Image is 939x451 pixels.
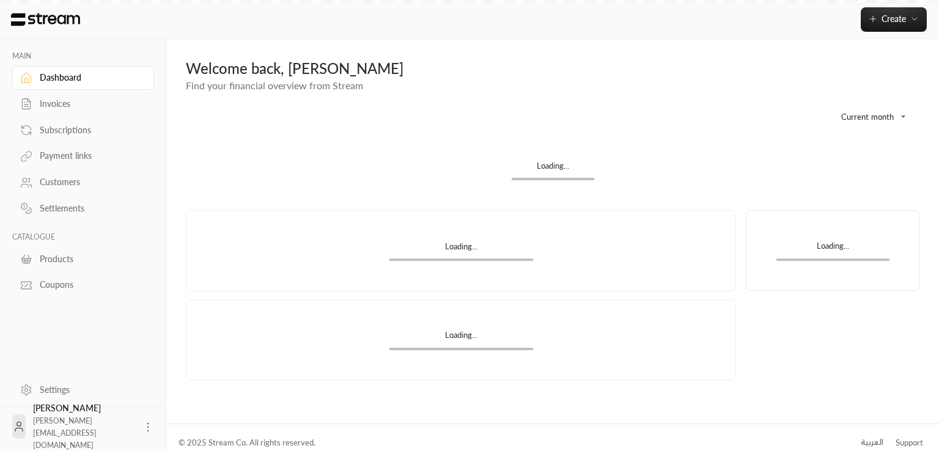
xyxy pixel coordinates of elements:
a: Payment links [12,144,154,168]
a: Settlements [12,197,154,221]
div: Welcome back, [PERSON_NAME] [186,59,919,78]
img: Logo [10,13,81,26]
a: Dashboard [12,66,154,90]
div: [PERSON_NAME] [33,402,134,451]
div: Loading... [512,160,594,178]
div: Loading... [389,329,533,347]
div: Products [40,253,139,265]
a: Invoices [12,92,154,116]
div: Invoices [40,98,139,110]
p: CATALOGUE [12,232,154,242]
button: Create [861,7,927,32]
div: Loading... [389,241,533,258]
span: Find your financial overview from Stream [186,79,363,91]
a: Products [12,247,154,271]
p: MAIN [12,51,154,61]
span: [PERSON_NAME][EMAIL_ADDRESS][DOMAIN_NAME] [33,416,97,450]
div: Loading... [776,240,889,258]
a: Coupons [12,273,154,297]
div: Dashboard [40,71,139,84]
a: Customers [12,170,154,194]
div: Subscriptions [40,124,139,136]
div: Current month [822,101,913,133]
div: Payment links [40,150,139,162]
a: Settings [12,378,154,402]
span: Create [882,13,906,24]
div: Settlements [40,202,139,215]
div: Coupons [40,279,139,291]
div: © 2025 Stream Co. All rights reserved. [179,437,315,449]
a: Subscriptions [12,118,154,142]
div: Customers [40,176,139,188]
div: العربية [861,436,883,449]
div: Settings [40,384,139,396]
